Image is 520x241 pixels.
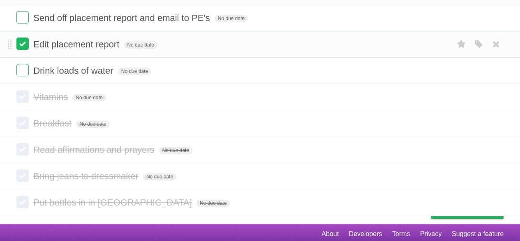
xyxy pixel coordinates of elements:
[16,37,29,50] label: Done
[453,37,469,51] label: Star task
[33,145,156,155] span: Read affirmations and prayers
[16,169,29,182] label: Done
[196,199,230,207] span: No due date
[33,66,115,76] span: Drink loads of water
[124,41,157,49] span: No due date
[16,11,29,23] label: Done
[118,68,151,75] span: No due date
[76,120,109,128] span: No due date
[215,15,248,22] span: No due date
[16,143,29,155] label: Done
[33,13,212,23] span: Send off placement report and email to PE's
[33,197,194,208] span: Put bottles in in [GEOGRAPHIC_DATA]
[16,196,29,208] label: Done
[16,64,29,76] label: Done
[16,117,29,129] label: Done
[33,92,70,102] span: Vitamins
[33,118,74,129] span: Breakfast
[448,204,499,218] span: Buy me a coffee
[16,90,29,103] label: Done
[33,171,141,181] span: Bring jeans to dressmaker
[143,173,176,180] span: No due date
[159,147,192,154] span: No due date
[72,94,106,101] span: No due date
[33,39,121,49] span: Edit placement report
